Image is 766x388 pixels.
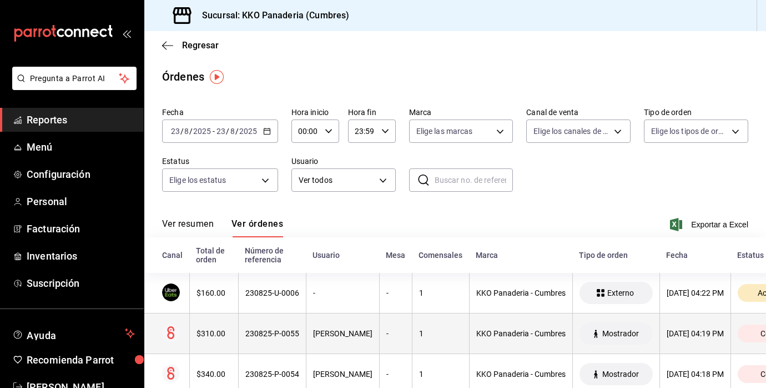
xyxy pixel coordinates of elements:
button: Exportar a Excel [672,218,748,231]
div: [PERSON_NAME] [313,370,372,379]
div: Marca [476,251,566,260]
label: Hora fin [348,108,396,116]
div: 1 [419,288,462,297]
div: Canal [162,251,183,260]
div: KKO Panaderia - Cumbres [476,288,566,297]
label: Estatus [162,157,278,165]
div: Total de orden [196,246,231,264]
div: [DATE] 04:19 PM [667,329,724,338]
div: Comensales [419,251,462,260]
label: Tipo de orden [644,108,748,116]
input: Buscar no. de referencia [435,169,513,191]
div: - [386,288,405,297]
button: Regresar [162,40,219,51]
div: Mesa [386,251,405,260]
span: Externo [603,288,638,297]
div: Tipo de orden [579,251,653,260]
span: / [226,127,229,136]
div: [DATE] 04:22 PM [667,288,724,297]
span: Mostrador [598,370,643,379]
span: Configuración [27,167,135,182]
div: $310.00 [196,329,231,338]
div: - [386,370,405,379]
a: Pregunta a Parrot AI [8,81,137,92]
span: Suscripción [27,276,135,291]
input: ---- [239,127,258,136]
label: Marca [409,108,513,116]
button: Pregunta a Parrot AI [12,67,137,90]
label: Fecha [162,108,278,116]
div: 230825-U-0006 [245,288,299,297]
div: KKO Panaderia - Cumbres [476,329,566,338]
button: Ver resumen [162,218,214,237]
div: navigation tabs [162,218,283,237]
label: Usuario [291,157,396,165]
span: / [235,127,239,136]
input: -- [170,127,180,136]
div: [PERSON_NAME] [313,329,372,338]
div: 230825-P-0054 [245,370,299,379]
div: 1 [419,329,462,338]
div: $160.00 [196,288,231,297]
span: Menú [27,140,135,155]
input: -- [184,127,189,136]
span: Personal [27,194,135,209]
span: Regresar [182,40,219,51]
span: Ayuda [27,327,120,340]
span: Facturación [27,221,135,236]
span: Reportes [27,112,135,127]
button: open_drawer_menu [122,29,131,38]
span: Inventarios [27,248,135,263]
span: Ver todos [299,175,375,186]
div: Usuario [313,251,372,260]
span: - [213,127,215,136]
span: Elige los canales de venta [533,126,610,137]
span: Recomienda Parrot [27,352,135,367]
input: -- [216,127,226,136]
div: - [313,288,372,297]
img: Tooltip marker [210,70,224,84]
span: Mostrador [598,329,643,338]
span: Elige los estatus [169,175,226,186]
span: Pregunta a Parrot AI [30,73,119,84]
div: Órdenes [162,68,204,85]
label: Hora inicio [291,108,339,116]
div: 1 [419,370,462,379]
span: Elige los tipos de orden [651,126,728,137]
div: - [386,329,405,338]
h3: Sucursal: KKO Panaderia (Cumbres) [193,9,349,22]
span: / [180,127,184,136]
div: $340.00 [196,370,231,379]
div: 230825-P-0055 [245,329,299,338]
div: Fecha [666,251,724,260]
span: Elige las marcas [416,126,473,137]
div: [DATE] 04:18 PM [667,370,724,379]
label: Canal de venta [526,108,631,116]
input: ---- [193,127,211,136]
div: KKO Panaderia - Cumbres [476,370,566,379]
div: Número de referencia [245,246,299,264]
input: -- [230,127,235,136]
button: Ver órdenes [231,218,283,237]
span: / [189,127,193,136]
